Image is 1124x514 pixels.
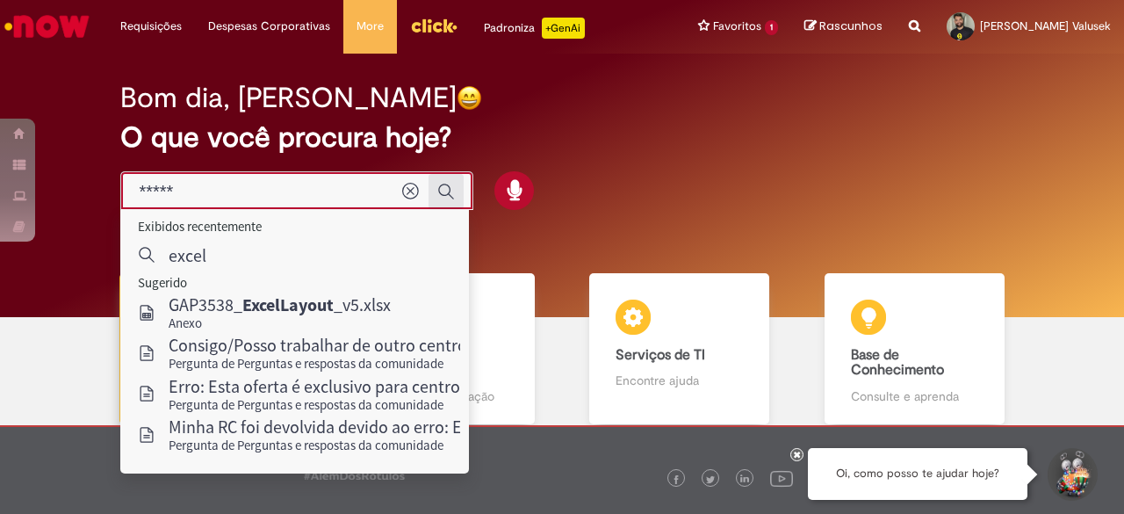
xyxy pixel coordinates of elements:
[484,18,585,39] div: Padroniza
[2,9,92,44] img: ServiceNow
[765,20,778,35] span: 1
[740,474,749,485] img: logo_footer_linkedin.png
[542,18,585,39] p: +GenAi
[980,18,1111,33] span: [PERSON_NAME] Valusek
[770,467,793,489] img: logo_footer_youtube.png
[819,18,883,34] span: Rascunhos
[92,273,328,425] a: Tirar dúvidas Tirar dúvidas com Lupi Assist e Gen Ai
[851,387,978,405] p: Consulte e aprenda
[1045,448,1098,501] button: Iniciar Conversa de Suporte
[120,122,1003,153] h2: O que você procura hoje?
[672,475,681,484] img: logo_footer_facebook.png
[808,448,1027,500] div: Oi, como posso te ajudar hoje?
[457,85,482,111] img: happy-face.png
[208,18,330,35] span: Despesas Corporativas
[120,83,457,113] h2: Bom dia, [PERSON_NAME]
[804,18,883,35] a: Rascunhos
[797,273,1033,425] a: Base de Conhecimento Consulte e aprenda
[120,18,182,35] span: Requisições
[851,346,944,380] b: Base de Conhecimento
[357,18,384,35] span: More
[616,346,705,364] b: Serviços de TI
[706,475,715,484] img: logo_footer_twitter.png
[562,273,797,425] a: Serviços de TI Encontre ajuda
[410,12,458,39] img: click_logo_yellow_360x200.png
[713,18,761,35] span: Favoritos
[616,372,743,389] p: Encontre ajuda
